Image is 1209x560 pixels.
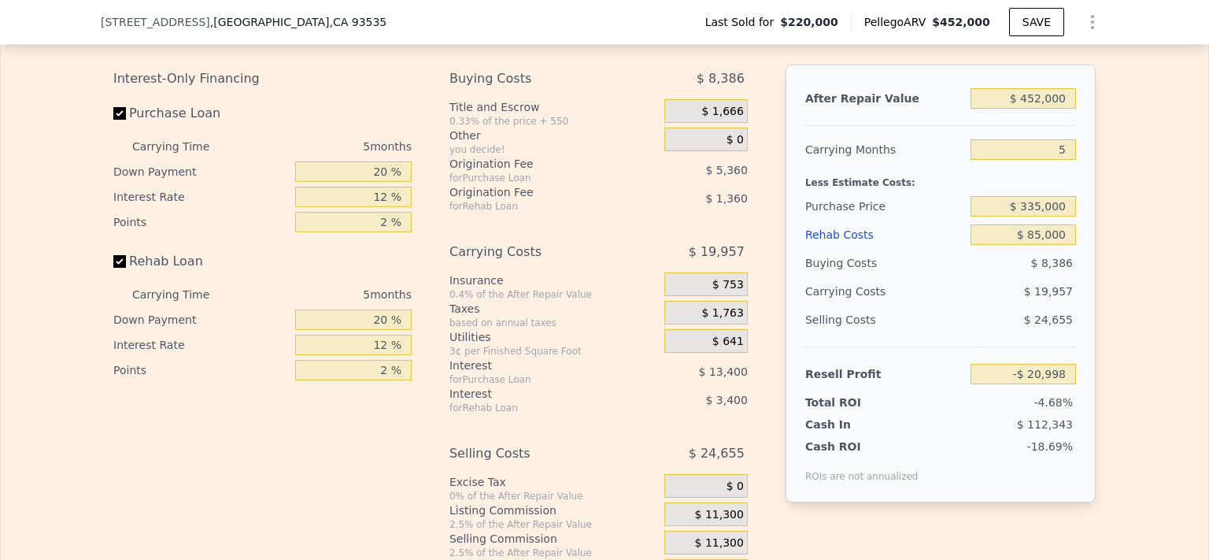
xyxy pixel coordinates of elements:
div: 0.4% of the After Repair Value [449,288,658,301]
div: ROIs are not annualized [805,454,919,483]
div: After Repair Value [805,84,964,113]
div: Origination Fee [449,184,625,200]
span: $ 1,360 [705,192,747,205]
span: $ 112,343 [1017,418,1073,431]
label: Rehab Loan [113,247,289,276]
input: Purchase Loan [113,107,126,120]
div: Rehab Costs [805,221,964,249]
div: Total ROI [805,395,904,410]
span: $ 11,300 [695,536,744,551]
div: for Rehab Loan [449,200,625,213]
div: Down Payment [113,307,289,332]
div: Selling Commission [449,531,658,547]
div: Carrying Costs [449,238,625,266]
span: [STREET_ADDRESS] [101,14,210,30]
span: $ 1,666 [701,105,743,119]
button: Show Options [1077,6,1108,38]
div: Selling Costs [805,306,964,334]
span: $ 1,763 [701,306,743,321]
div: Interest-Only Financing [113,65,412,93]
span: , [GEOGRAPHIC_DATA] [210,14,386,30]
div: Excise Tax [449,474,658,490]
div: for Purchase Loan [449,172,625,184]
span: Pellego ARV [864,14,933,30]
label: Purchase Loan [113,99,289,128]
div: you decide! [449,143,658,156]
span: $ 13,400 [699,365,748,378]
div: Carrying Time [132,134,235,159]
div: Resell Profit [805,360,964,388]
button: SAVE [1009,8,1064,36]
div: 2.5% of the After Repair Value [449,518,658,531]
div: Carrying Costs [805,277,904,306]
div: Buying Costs [805,249,964,277]
span: $220,000 [780,14,838,30]
div: 2.5% of the After Repair Value [449,547,658,559]
div: 0% of the After Repair Value [449,490,658,503]
div: Interest [449,358,625,373]
span: -4.68% [1033,396,1073,409]
div: Buying Costs [449,65,625,93]
span: $ 24,655 [1024,313,1073,326]
input: Rehab Loan [113,255,126,268]
span: $ 641 [712,335,744,349]
span: $ 8,386 [697,65,745,93]
span: -18.69% [1027,440,1073,453]
span: $ 0 [727,480,744,494]
div: Listing Commission [449,503,658,518]
div: 5 months [241,282,412,307]
div: Title and Escrow [449,99,658,115]
div: Origination Fee [449,156,625,172]
span: , CA 93535 [329,16,386,28]
div: Purchase Price [805,192,964,221]
span: $ 19,957 [1024,285,1073,298]
div: Down Payment [113,159,289,184]
div: Selling Costs [449,439,625,468]
div: Carrying Months [805,135,964,164]
div: Other [449,128,658,143]
div: based on annual taxes [449,317,658,329]
div: Insurance [449,273,658,288]
span: $ 8,386 [1031,257,1073,269]
div: Cash ROI [805,439,919,454]
span: $ 19,957 [689,238,745,266]
span: $ 24,655 [689,439,745,468]
span: $ 11,300 [695,508,744,522]
div: for Rehab Loan [449,402,625,414]
div: Interest Rate [113,184,289,210]
div: Points [113,358,289,383]
span: $ 5,360 [705,164,747,176]
span: Last Sold for [705,14,781,30]
div: Taxes [449,301,658,317]
div: Cash In [805,417,904,432]
div: 5 months [241,134,412,159]
div: Carrying Time [132,282,235,307]
div: Less Estimate Costs: [805,164,1076,192]
span: $ 753 [712,278,744,292]
div: Interest Rate [113,332,289,358]
div: 0.33% of the price + 550 [449,115,658,128]
span: $ 0 [727,133,744,147]
div: Utilities [449,329,658,345]
div: for Purchase Loan [449,373,625,386]
div: Interest [449,386,625,402]
div: 3¢ per Finished Square Foot [449,345,658,358]
span: $ 3,400 [705,394,747,406]
div: Points [113,210,289,235]
span: $452,000 [932,16,990,28]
